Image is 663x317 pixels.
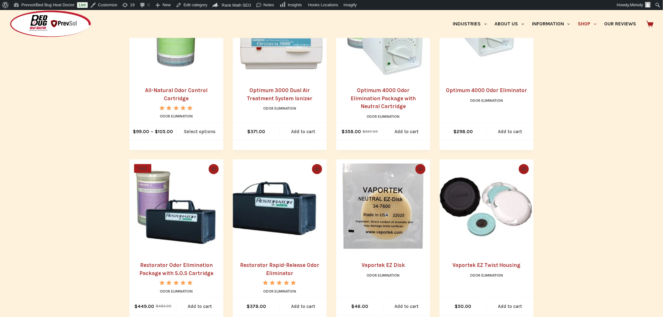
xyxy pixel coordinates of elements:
[247,304,266,309] bdi: 378.00
[288,3,302,7] span: Insights
[209,164,219,174] button: Quick view toggle
[455,304,472,309] bdi: 50.00
[159,280,193,299] span: Rated out of 5
[139,262,213,276] a: Restorator Odor Elimination Package with S.O.S Cartridge
[247,304,250,309] span: $
[342,129,361,134] bdi: 358.00
[133,129,149,134] bdi: 99.00
[129,123,176,140] span: –
[134,304,154,309] bdi: 449.00
[367,114,400,119] a: Odor Elimination
[470,273,503,278] a: Odor Elimination
[222,3,251,8] span: Rank Math SEO
[155,129,158,134] span: $
[528,10,574,38] a: Information
[574,10,600,38] a: Shop
[280,298,327,315] a: Add to cart: “Restorator Rapid-Release Odor Eliminator”
[440,159,534,253] a: Vaportek EZ Twist Housing
[351,304,354,309] span: $
[240,262,320,276] a: Restorator Rapid-Release Odor Eliminator
[630,3,643,7] span: Melody
[351,304,368,309] bdi: 46.00
[449,10,491,38] a: Industries
[134,164,151,173] span: SALE
[145,87,208,101] a: All-Natural Odor Control Cartridge
[160,114,193,118] a: Odor Elimination
[280,123,327,140] a: Add to cart: “Optimum 3000 Dual Air Treatment System Ionizer”
[264,106,296,111] a: Odor Elimination
[159,280,193,285] div: Rated 5.00 out of 5
[519,164,529,174] button: Quick view toggle
[77,2,88,8] a: Live
[263,280,296,299] span: Rated out of 5
[247,87,313,101] a: Optimum 3000 Dual Air Treatment System Ionizer
[367,273,400,278] a: Odor Elimination
[133,129,136,134] span: $
[449,10,640,38] nav: Primary
[9,10,91,38] img: Prevsol/Bed Bug Heat Doctor
[455,304,458,309] span: $
[453,129,473,134] bdi: 298.00
[487,123,534,140] a: Add to cart: “Optimum 4000 Odor Eliminator”
[263,280,296,285] div: Rated 5.00 out of 5
[491,10,528,38] a: About Us
[600,10,640,38] a: Our Reviews
[176,123,223,140] a: Select options for “All-Natural Odor Control Cartridge”
[351,87,416,109] a: Optimum 4000 Odor Elimination Package with Neutral Cartridge
[5,3,24,21] button: Open LiveChat chat widget
[134,304,138,309] span: $
[363,129,378,134] bdi: 397.00
[363,129,365,134] span: $
[470,98,503,103] a: Odor Elimination
[446,87,527,93] a: Optimum 4000 Odor Eliminator
[176,298,223,315] a: Add to cart: “Restorator Odor Elimination Package with S.O.S Cartridge”
[155,129,173,134] bdi: 105.00
[336,159,430,253] picture: EZ-Disk-White1
[156,304,171,309] bdi: 483.00
[383,123,430,140] a: Add to cart: “Optimum 4000 Odor Elimination Package with Neutral Cartridge”
[264,289,296,294] a: Odor Elimination
[487,298,534,315] a: Add to cart: “Vaportek EZ Twist Housing”
[248,129,251,134] span: $
[342,129,345,134] span: $
[248,129,265,134] bdi: 371.00
[452,262,521,268] a: Vaportek EZ Twist Housing
[160,289,193,294] a: Odor Elimination
[453,129,457,134] span: $
[129,159,223,253] a: Restorator Odor Elimination Package with S.O.S Cartridge
[312,164,322,174] button: Quick view toggle
[383,298,430,315] a: Add to cart: “Vaportek EZ Disk”
[159,106,193,125] span: Rated out of 5
[159,106,193,110] div: Rated 5.00 out of 5
[156,304,158,309] span: $
[233,159,327,253] a: Restorator Rapid-Release Odor Eliminator
[336,159,430,253] img: Vaportek EZ Disk
[362,262,405,268] a: Vaportek EZ Disk
[415,164,425,174] button: Quick view toggle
